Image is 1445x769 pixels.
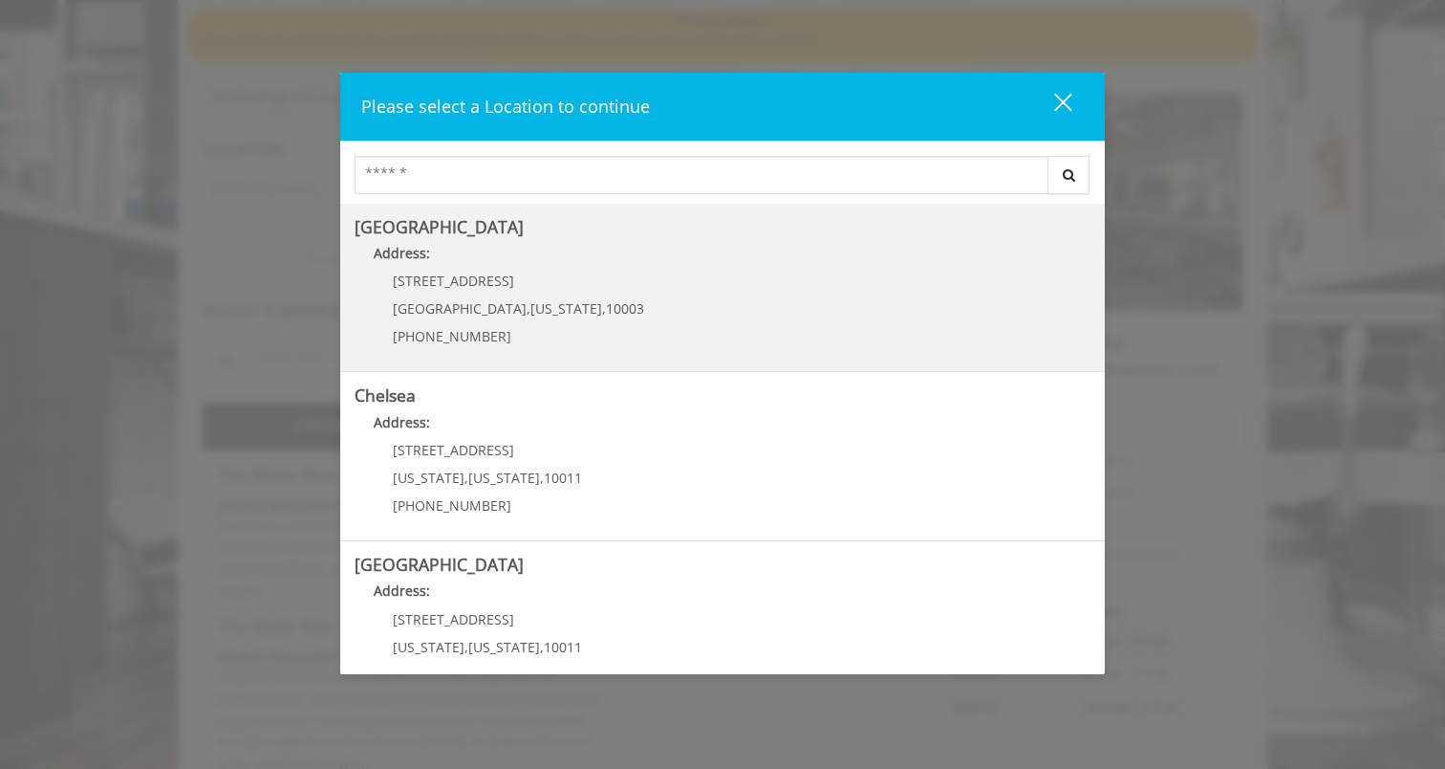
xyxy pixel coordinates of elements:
b: Address: [374,413,430,431]
span: , [540,469,544,487]
div: Center Select [355,156,1090,204]
b: Chelsea [355,384,416,406]
span: , [464,638,468,656]
span: , [540,638,544,656]
b: [GEOGRAPHIC_DATA] [355,215,524,238]
span: [US_STATE] [468,638,540,656]
i: Search button [1058,168,1080,182]
b: [GEOGRAPHIC_DATA] [355,553,524,576]
input: Search Center [355,156,1048,194]
span: , [602,299,606,318]
span: [US_STATE] [393,469,464,487]
span: [US_STATE] [393,638,464,656]
span: [STREET_ADDRESS] [393,610,514,628]
span: , [464,469,468,487]
span: , [527,299,530,318]
button: close dialog [1019,87,1084,126]
span: [PHONE_NUMBER] [393,496,511,515]
span: [STREET_ADDRESS] [393,441,514,459]
b: Address: [374,582,430,600]
span: [STREET_ADDRESS] [393,272,514,290]
b: Address: [374,244,430,262]
div: close dialog [1032,92,1070,121]
span: [PHONE_NUMBER] [393,327,511,345]
span: [US_STATE] [468,469,540,487]
span: Please select a Location to continue [361,95,650,118]
span: [GEOGRAPHIC_DATA] [393,299,527,318]
span: [US_STATE] [530,299,602,318]
span: 10011 [544,469,582,487]
span: 10011 [544,638,582,656]
span: 10003 [606,299,644,318]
